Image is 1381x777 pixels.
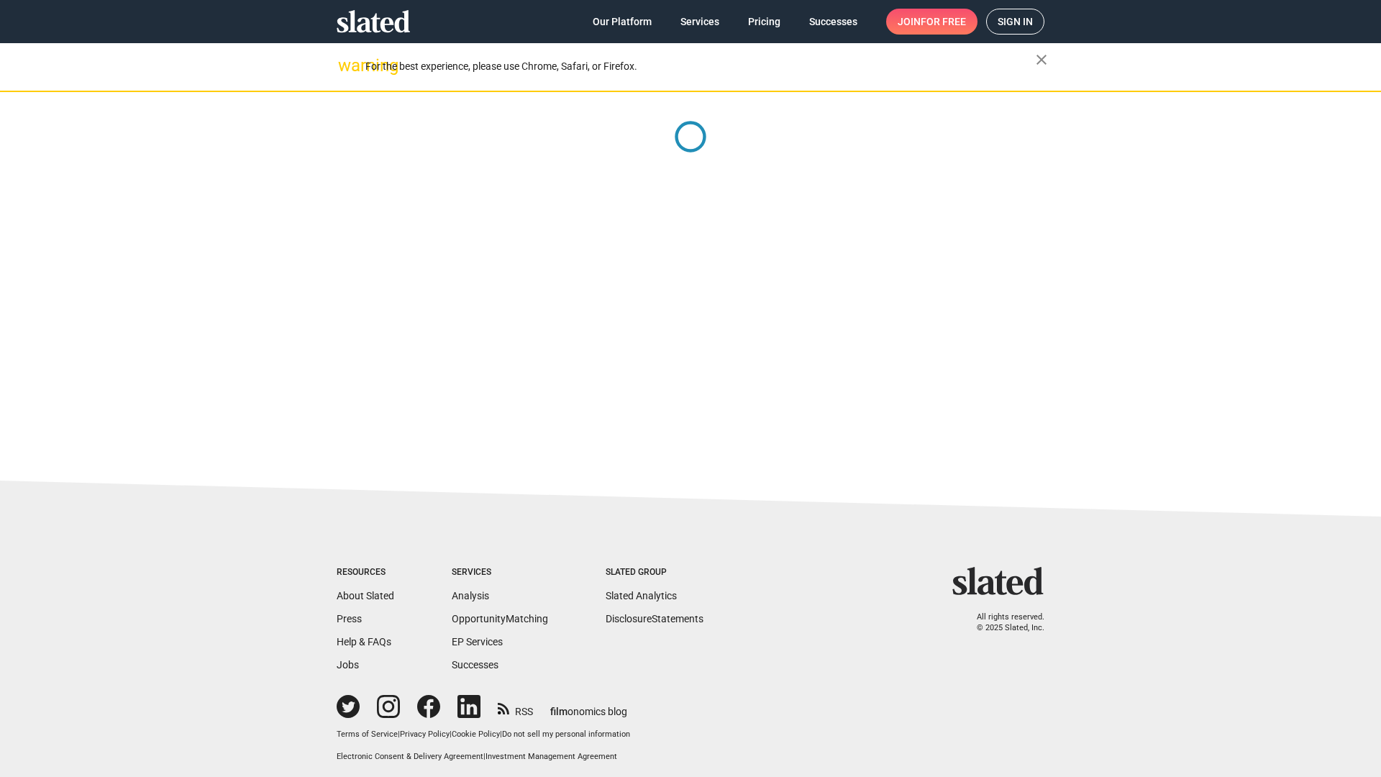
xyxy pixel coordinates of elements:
[398,730,400,739] span: |
[550,706,568,717] span: film
[452,636,503,647] a: EP Services
[581,9,663,35] a: Our Platform
[593,9,652,35] span: Our Platform
[452,567,548,578] div: Services
[886,9,977,35] a: Joinfor free
[452,613,548,624] a: OpportunityMatching
[452,730,500,739] a: Cookie Policy
[502,730,630,740] button: Do not sell my personal information
[337,752,483,761] a: Electronic Consent & Delivery Agreement
[500,730,502,739] span: |
[962,612,1044,633] p: All rights reserved. © 2025 Slated, Inc.
[337,659,359,671] a: Jobs
[400,730,450,739] a: Privacy Policy
[337,613,362,624] a: Press
[606,613,703,624] a: DisclosureStatements
[737,9,792,35] a: Pricing
[798,9,869,35] a: Successes
[998,9,1033,34] span: Sign in
[1033,51,1050,68] mat-icon: close
[669,9,731,35] a: Services
[337,730,398,739] a: Terms of Service
[921,9,966,35] span: for free
[483,752,486,761] span: |
[338,57,355,74] mat-icon: warning
[337,636,391,647] a: Help & FAQs
[498,696,533,719] a: RSS
[748,9,780,35] span: Pricing
[450,730,452,739] span: |
[986,9,1044,35] a: Sign in
[337,567,394,578] div: Resources
[680,9,719,35] span: Services
[337,590,394,601] a: About Slated
[809,9,857,35] span: Successes
[606,590,677,601] a: Slated Analytics
[606,567,703,578] div: Slated Group
[452,590,489,601] a: Analysis
[898,9,966,35] span: Join
[365,57,1036,76] div: For the best experience, please use Chrome, Safari, or Firefox.
[452,659,498,671] a: Successes
[550,694,627,719] a: filmonomics blog
[486,752,617,761] a: Investment Management Agreement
